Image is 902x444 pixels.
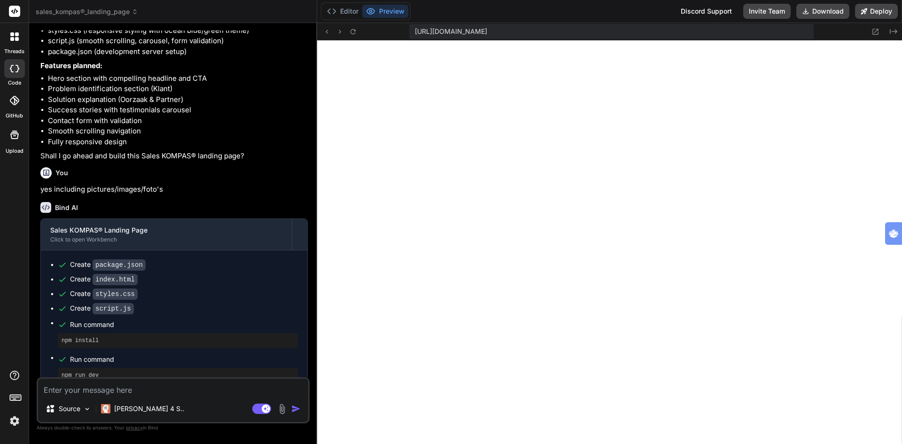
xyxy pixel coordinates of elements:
[48,137,308,148] li: Fully responsive design
[93,288,138,300] code: styles.css
[40,184,308,195] p: yes including pictures/images/foto's
[48,25,308,36] li: styles.css (responsive styling with ocean blue/green theme)
[48,94,308,105] li: Solution explanation (Oorzaak & Partner)
[126,425,143,430] span: privacy
[323,5,362,18] button: Editor
[277,404,288,414] img: attachment
[62,337,294,344] pre: npm install
[362,5,408,18] button: Preview
[93,274,138,285] code: index.html
[101,404,110,413] img: Claude 4 Sonnet
[70,304,134,313] div: Create
[41,219,292,250] button: Sales KOMPAS® Landing PageClick to open Workbench
[675,4,738,19] div: Discord Support
[70,355,298,364] span: Run command
[70,260,146,270] div: Create
[317,40,902,444] iframe: Preview
[48,105,308,116] li: Success stories with testimonials carousel
[6,112,23,120] label: GitHub
[36,7,138,16] span: sales_kompas®_landing_page
[93,259,146,271] code: package.json
[48,36,308,47] li: script.js (smooth scrolling, carousel, form validation)
[83,405,91,413] img: Pick Models
[6,147,23,155] label: Upload
[93,303,134,314] code: script.js
[50,236,282,243] div: Click to open Workbench
[4,47,24,55] label: threads
[291,404,301,413] img: icon
[796,4,849,19] button: Download
[48,116,308,126] li: Contact form with validation
[55,203,78,212] h6: Bind AI
[48,47,308,57] li: package.json (development server setup)
[55,168,68,178] h6: You
[855,4,898,19] button: Deploy
[48,73,308,84] li: Hero section with compelling headline and CTA
[37,423,310,432] p: Always double-check its answers. Your in Bind
[50,226,282,235] div: Sales KOMPAS® Landing Page
[70,289,138,299] div: Create
[7,413,23,429] img: settings
[62,372,294,379] pre: npm run dev
[40,151,308,162] p: Shall I go ahead and build this Sales KOMPAS® landing page?
[114,404,184,413] p: [PERSON_NAME] 4 S..
[70,320,298,329] span: Run command
[59,404,80,413] p: Source
[743,4,791,19] button: Invite Team
[70,274,138,284] div: Create
[8,79,21,87] label: code
[48,126,308,137] li: Smooth scrolling navigation
[40,61,102,70] strong: Features planned:
[48,84,308,94] li: Problem identification section (Klant)
[415,27,487,36] span: [URL][DOMAIN_NAME]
